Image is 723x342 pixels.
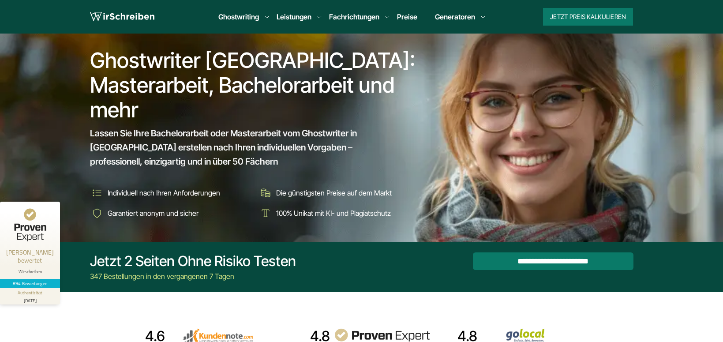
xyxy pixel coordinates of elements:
a: Generatoren [435,11,475,22]
li: 100% Unikat mit KI- und Plagiatschutz [258,206,421,220]
li: Garantiert anonym und sicher [90,206,252,220]
a: Preise [397,12,417,21]
img: Garantiert anonym und sicher [90,206,104,220]
a: Leistungen [277,11,311,22]
div: 347 Bestellungen in den vergangenen 7 Tagen [90,271,296,282]
a: Fachrichtungen [329,11,379,22]
a: Ghostwriting [218,11,259,22]
button: Jetzt Preis kalkulieren [543,8,633,26]
li: Individuell nach Ihren Anforderungen [90,186,252,200]
div: Authentizität [18,289,43,296]
span: Lassen Sie Ihre Bachelorarbeit oder Masterarbeit vom Ghostwriter in [GEOGRAPHIC_DATA] erstellen n... [90,126,405,169]
div: Wirschreiben [4,269,56,274]
div: Jetzt 2 Seiten ohne Risiko testen [90,252,296,270]
h1: Ghostwriter [GEOGRAPHIC_DATA]: Masterarbeit, Bachelorarbeit und mehr [90,48,422,122]
img: logo wirschreiben [90,10,154,23]
div: [DATE] [4,296,56,303]
img: 100% Unikat mit KI- und Plagiatschutz [258,206,273,220]
img: Individuell nach Ihren Anforderungen [90,186,104,200]
li: Die günstigsten Preise auf dem Markt [258,186,421,200]
img: Die günstigsten Preise auf dem Markt [258,186,273,200]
